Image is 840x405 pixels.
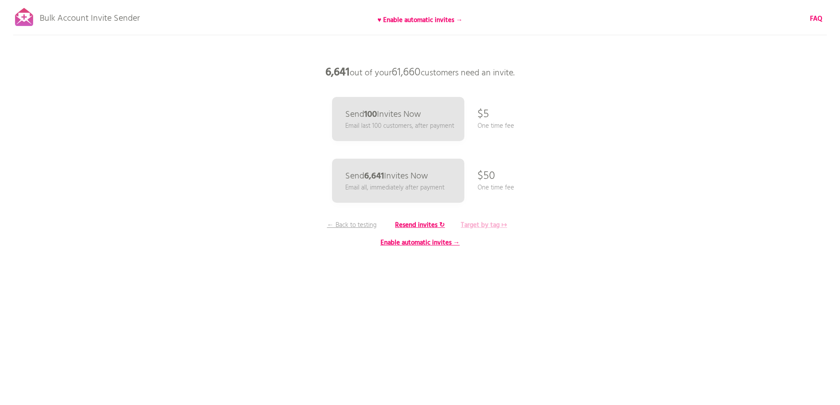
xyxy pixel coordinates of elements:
p: Bulk Account Invite Sender [40,5,140,27]
p: One time fee [478,121,514,131]
p: out of your customers need an invite. [288,59,553,86]
p: Email all, immediately after payment [345,183,444,193]
p: Send Invites Now [345,172,428,181]
p: Email last 100 customers, after payment [345,121,454,131]
b: Enable automatic invites → [381,238,460,248]
b: Resend invites ↻ [395,220,445,230]
b: ♥ Enable automatic invites → [377,15,463,26]
a: Send100Invites Now Email last 100 customers, after payment [332,97,464,141]
b: 6,641 [325,64,350,82]
b: 100 [364,108,377,122]
p: One time fee [478,183,514,193]
p: $5 [478,101,489,128]
p: ← Back to testing [319,220,385,230]
a: FAQ [810,14,822,24]
p: $50 [478,163,495,189]
b: Target by tag ↦ [461,220,507,230]
a: Send6,641Invites Now Email all, immediately after payment [332,159,464,203]
span: 61,660 [392,64,421,82]
p: Send Invites Now [345,110,421,119]
b: 6,641 [364,169,384,183]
